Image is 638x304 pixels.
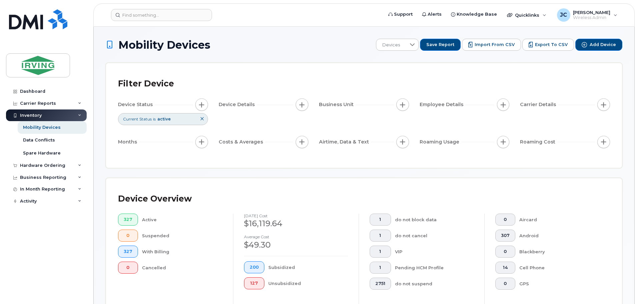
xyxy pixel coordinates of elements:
[118,39,210,51] span: Mobility Devices
[519,262,600,274] div: Cell Phone
[142,246,223,258] div: With Billing
[495,214,515,226] button: 0
[375,265,385,270] span: 1
[420,101,465,108] span: Employee Details
[519,214,600,226] div: Aircard
[118,246,138,258] button: 327
[118,262,138,274] button: 0
[395,230,474,242] div: do not cancel
[475,42,515,48] span: Import from CSV
[123,116,152,122] span: Current Status
[395,214,474,226] div: do not block data
[375,281,385,286] span: 2751
[370,230,391,242] button: 1
[244,218,348,229] div: $16,119.64
[426,42,454,48] span: Save Report
[319,101,356,108] span: Business Unit
[142,230,223,242] div: Suspended
[268,261,348,273] div: Subsidized
[244,235,348,239] h4: Average cost
[520,101,558,108] span: Carrier Details
[519,246,600,258] div: Blackberry
[118,214,138,226] button: 327
[153,116,156,122] span: is
[219,138,265,145] span: Costs & Averages
[370,278,391,290] button: 2751
[370,262,391,274] button: 1
[370,214,391,226] button: 1
[370,246,391,258] button: 1
[420,39,461,51] button: Save Report
[118,101,155,108] span: Device Status
[495,278,515,290] button: 0
[420,138,461,145] span: Roaming Usage
[250,281,259,286] span: 127
[501,281,510,286] span: 0
[522,39,574,51] button: Export to CSV
[142,262,223,274] div: Cancelled
[501,217,510,222] span: 0
[244,239,348,251] div: $49.30
[244,277,264,289] button: 127
[244,214,348,218] h4: [DATE] cost
[495,246,515,258] button: 0
[124,217,132,222] span: 327
[501,233,510,238] span: 307
[395,278,474,290] div: do not suspend
[157,116,171,121] span: active
[495,262,515,274] button: 14
[519,278,600,290] div: GPS
[118,138,139,145] span: Months
[395,246,474,258] div: VIP
[519,230,600,242] div: Android
[250,265,259,270] span: 200
[495,230,515,242] button: 307
[124,249,132,254] span: 327
[244,261,264,273] button: 200
[124,265,132,270] span: 0
[118,190,192,208] div: Device Overview
[375,217,385,222] span: 1
[375,249,385,254] span: 1
[376,39,406,51] span: Devices
[590,42,616,48] span: Add Device
[375,233,385,238] span: 1
[124,233,132,238] span: 0
[462,39,521,51] button: Import from CSV
[268,277,348,289] div: Unsubsidized
[219,101,257,108] span: Device Details
[501,265,510,270] span: 14
[520,138,557,145] span: Roaming Cost
[535,42,568,48] span: Export to CSV
[118,230,138,242] button: 0
[395,262,474,274] div: Pending HCM Profile
[501,249,510,254] span: 0
[575,39,622,51] button: Add Device
[142,214,223,226] div: Active
[319,138,371,145] span: Airtime, Data & Text
[118,75,174,92] div: Filter Device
